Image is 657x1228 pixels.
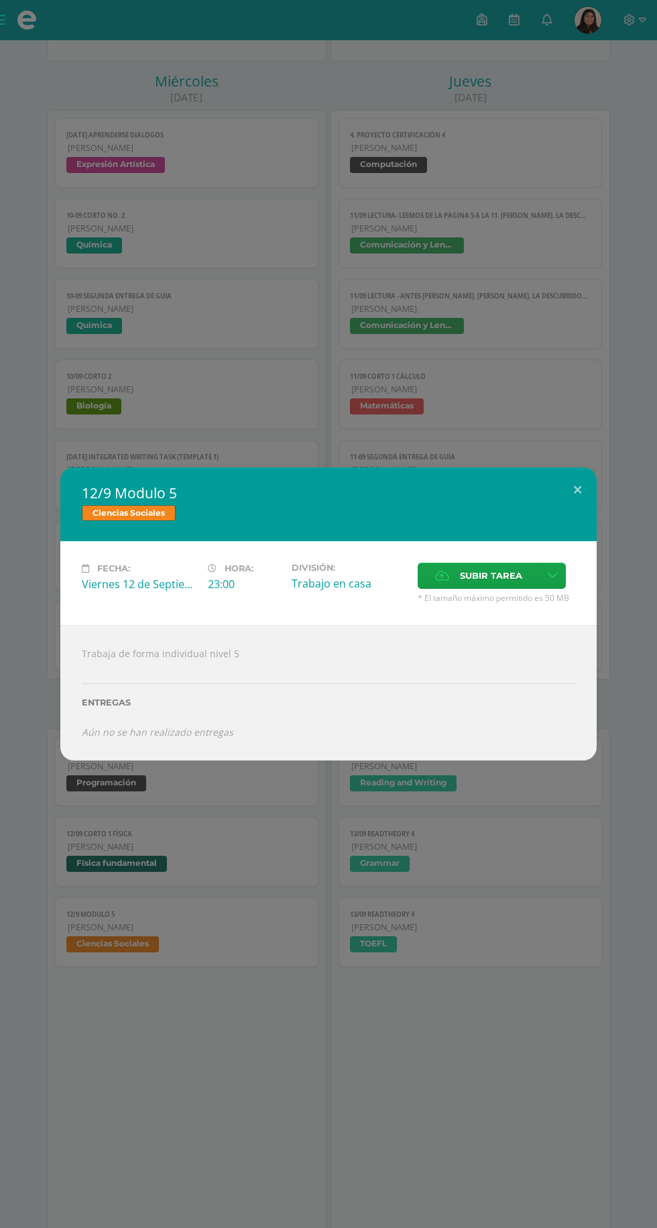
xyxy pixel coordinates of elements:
[82,577,197,592] div: Viernes 12 de Septiembre
[418,592,575,604] span: * El tamaño máximo permitido es 50 MB
[82,726,233,738] i: Aún no se han realizado entregas
[292,576,407,591] div: Trabajo en casa
[292,563,407,573] label: División:
[225,563,253,573] span: Hora:
[82,505,176,521] span: Ciencias Sociales
[82,697,575,708] label: Entregas
[60,625,597,761] div: Trabaja de forma individual nivel 5
[558,467,597,513] button: Close (Esc)
[82,484,575,502] h2: 12/9 Modulo 5
[460,563,522,588] span: Subir tarea
[208,577,281,592] div: 23:00
[97,563,130,573] span: Fecha:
